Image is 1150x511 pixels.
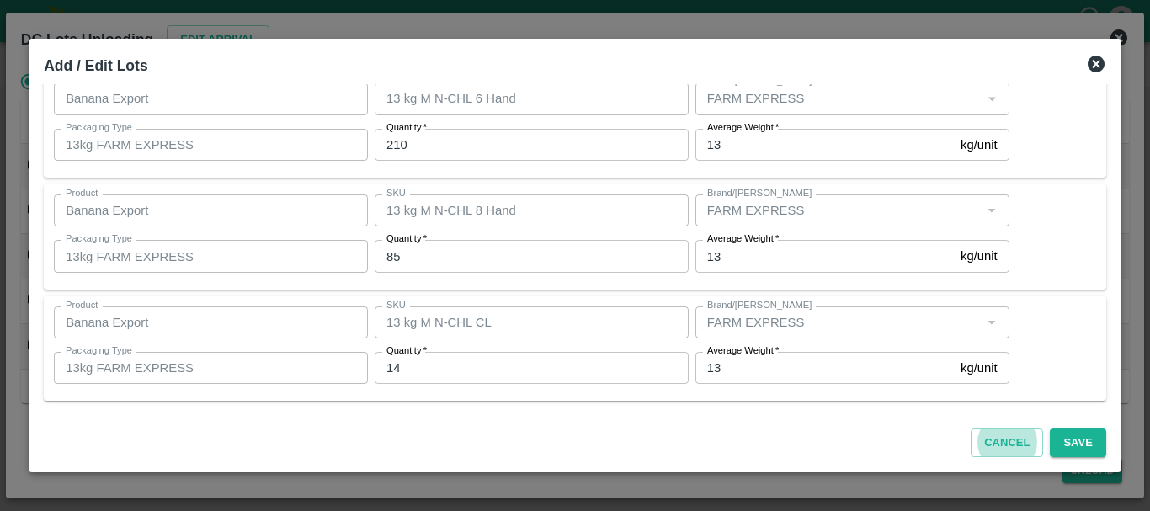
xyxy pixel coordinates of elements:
[961,136,998,154] p: kg/unit
[386,299,406,312] label: SKU
[707,187,812,200] label: Brand/[PERSON_NAME]
[971,428,1043,458] button: Cancel
[386,187,406,200] label: SKU
[707,344,779,358] label: Average Weight
[707,121,779,135] label: Average Weight
[700,311,977,333] input: Create Brand/Marka
[44,57,147,74] b: Add / Edit Lots
[66,299,98,312] label: Product
[386,344,427,358] label: Quantity
[700,88,977,109] input: Create Brand/Marka
[386,232,427,246] label: Quantity
[961,359,998,377] p: kg/unit
[386,121,427,135] label: Quantity
[707,299,812,312] label: Brand/[PERSON_NAME]
[700,200,977,221] input: Create Brand/Marka
[66,121,132,135] label: Packaging Type
[66,232,132,246] label: Packaging Type
[1050,428,1105,458] button: Save
[66,344,132,358] label: Packaging Type
[961,247,998,265] p: kg/unit
[66,187,98,200] label: Product
[707,232,779,246] label: Average Weight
